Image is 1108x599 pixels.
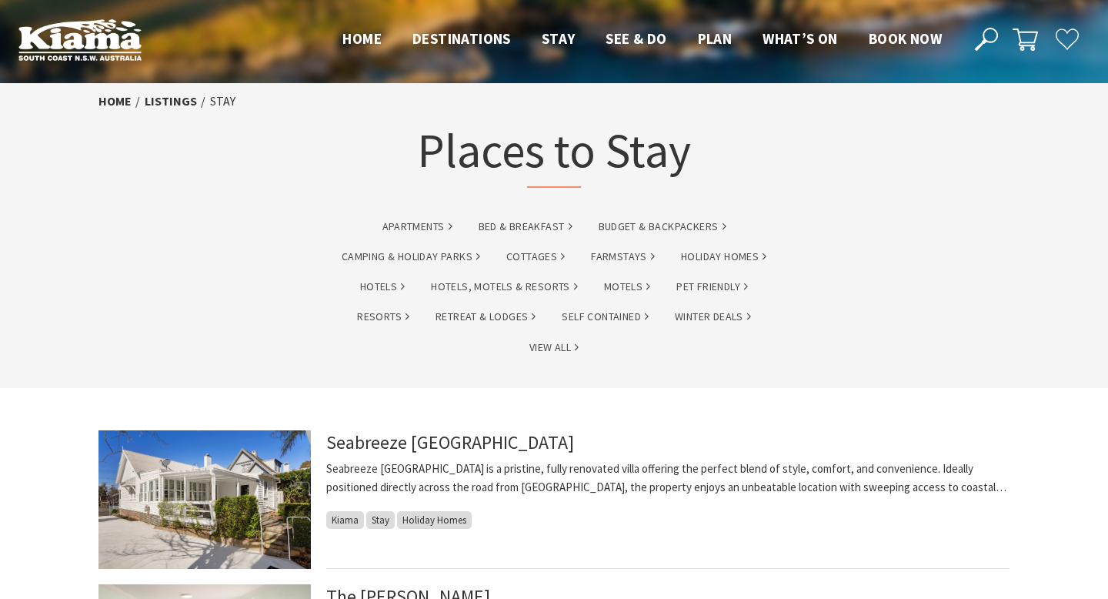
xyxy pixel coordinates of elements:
[326,460,1010,497] p: Seabreeze [GEOGRAPHIC_DATA] is a pristine, fully renovated villa offering the perfect blend of st...
[210,92,235,112] li: Stay
[382,218,452,236] a: Apartments
[591,248,655,266] a: Farmstays
[18,18,142,61] img: Kiama Logo
[98,93,132,109] a: Home
[412,29,511,48] span: Destinations
[326,511,364,529] span: Kiama
[397,511,472,529] span: Holiday Homes
[357,308,409,326] a: Resorts
[676,278,748,296] a: Pet Friendly
[360,278,405,296] a: Hotels
[506,248,565,266] a: Cottages
[562,308,649,326] a: Self Contained
[366,511,395,529] span: Stay
[681,248,766,266] a: Holiday Homes
[698,29,733,48] span: Plan
[145,93,197,109] a: listings
[479,218,572,236] a: Bed & Breakfast
[599,218,726,236] a: Budget & backpackers
[542,29,576,48] span: Stay
[342,248,480,266] a: Camping & Holiday Parks
[326,430,574,454] a: Seabreeze [GEOGRAPHIC_DATA]
[529,339,579,356] a: View All
[327,27,957,52] nav: Main Menu
[342,29,382,48] span: Home
[431,278,578,296] a: Hotels, Motels & Resorts
[606,29,666,48] span: See & Do
[869,29,942,48] span: Book now
[604,278,650,296] a: Motels
[417,119,691,188] h1: Places to Stay
[763,29,838,48] span: What’s On
[675,308,751,326] a: Winter Deals
[436,308,536,326] a: Retreat & Lodges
